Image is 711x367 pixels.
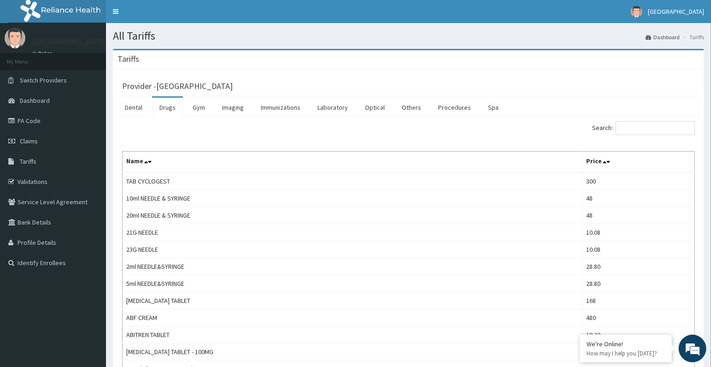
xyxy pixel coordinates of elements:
p: How may I help you today? [587,349,665,357]
img: User Image [631,6,642,18]
td: 21G NEEDLE [123,224,582,241]
td: 23G NEEDLE [123,241,582,258]
td: 48 [582,190,694,207]
input: Search: [616,121,695,135]
span: Switch Providers [20,76,67,84]
p: [GEOGRAPHIC_DATA] [32,37,108,46]
a: Laboratory [310,98,355,117]
span: Tariffs [20,157,36,166]
span: [GEOGRAPHIC_DATA] [648,7,704,16]
td: 10.08 [582,241,694,258]
a: Online [32,50,54,57]
td: 10ml NEEDLE & SYRINGE [123,190,582,207]
td: ABF CREAM [123,309,582,326]
td: [MEDICAL_DATA] TABLET [123,292,582,309]
a: Optical [358,98,392,117]
a: Procedures [431,98,478,117]
a: Spa [481,98,506,117]
a: Gym [185,98,212,117]
label: Search: [592,121,695,135]
a: Drugs [152,98,183,117]
th: Name [123,152,582,173]
th: Price [582,152,694,173]
span: Claims [20,137,38,145]
td: [MEDICAL_DATA] TABLET - 100MG [123,343,582,361]
td: 28.80 [582,275,694,292]
h1: All Tariffs [113,30,704,42]
td: 48 [582,207,694,224]
td: 2ml NEEDLE&SYRINGE [123,258,582,275]
td: 300 [582,172,694,190]
span: Dashboard [20,96,50,105]
td: 10.08 [582,224,694,241]
td: ABITREN TABLET [123,326,582,343]
td: 28.80 [582,258,694,275]
li: Tariffs [681,33,704,41]
a: Immunizations [253,98,308,117]
td: 20ml NEEDLE & SYRINGE [123,207,582,224]
h3: Provider - [GEOGRAPHIC_DATA] [122,82,233,90]
div: We're Online! [587,340,665,348]
td: 480 [582,309,694,326]
td: TAB CYCLOGEST [123,172,582,190]
td: 19.20 [582,326,694,343]
td: 5ml NEEDLE&SYRINGE [123,275,582,292]
a: Others [394,98,429,117]
a: Imaging [215,98,251,117]
img: User Image [5,28,25,48]
a: Dashboard [646,33,680,41]
h3: Tariffs [118,55,139,63]
a: Dental [118,98,150,117]
td: 168 [582,292,694,309]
